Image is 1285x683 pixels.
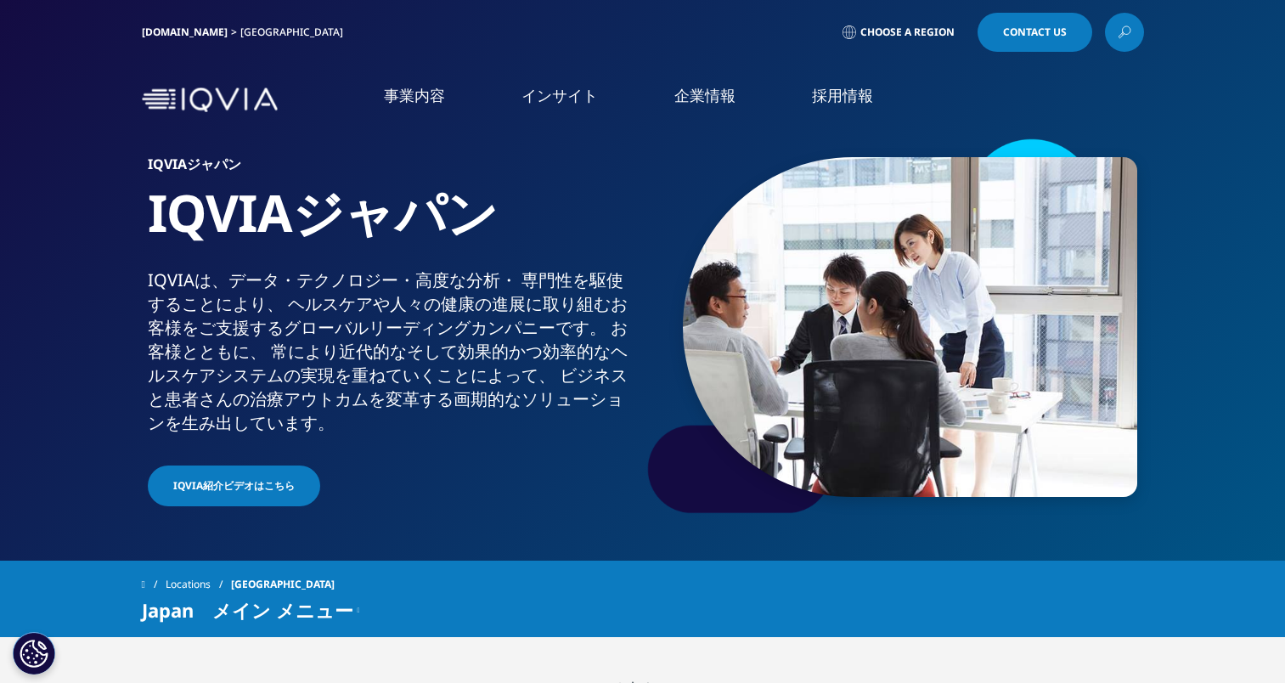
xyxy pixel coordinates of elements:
h6: IQVIAジャパン [148,157,636,181]
span: Japan メイン メニュー [142,600,353,620]
span: IQVIA紹介ビデオはこちら [173,478,295,494]
h1: IQVIAジャパン [148,181,636,268]
span: Choose a Region [860,25,955,39]
a: [DOMAIN_NAME] [142,25,228,39]
img: 873_asian-businesspeople-meeting-in-office.jpg [683,157,1137,497]
button: Cookie 設定 [13,632,55,675]
a: IQVIA紹介ビデオはこちら [148,466,320,506]
a: インサイト [521,85,598,106]
a: 企業情報 [674,85,735,106]
a: Locations [166,569,231,600]
nav: Primary [285,59,1144,140]
div: [GEOGRAPHIC_DATA] [240,25,350,39]
div: IQVIAは、​データ・​テクノロジー・​高度な​分析・​ 専門性を​駆使する​ことに​より、​ ヘルスケアや​人々の​健康の​進展に​取り組む​お客様を​ご支援​する​グローバル​リーディング... [148,268,636,435]
a: 採用情報 [812,85,873,106]
span: [GEOGRAPHIC_DATA] [231,569,335,600]
span: Contact Us [1003,27,1067,37]
a: Contact Us [978,13,1092,52]
a: 事業内容 [384,85,445,106]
